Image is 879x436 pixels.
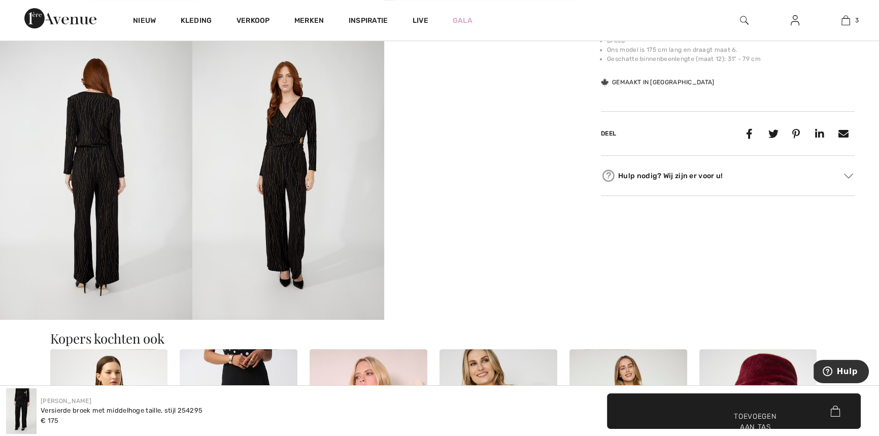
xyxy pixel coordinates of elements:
font: Deel [601,130,616,137]
font: Kopers kochten ook [50,329,164,347]
a: Merken [294,16,324,27]
a: Verkoop [236,16,270,27]
img: Versierde broek met middelhoge taille, stijl 254295 [6,388,37,434]
font: Hulp nodig? Wij zijn er voor u! [618,172,723,180]
a: [PERSON_NAME] [41,397,91,405]
img: Bag.svg [830,406,840,417]
font: Geschatte binnenbeenlengte (maat 12): 31" - 79 cm [607,55,761,62]
font: Toevoegen aan tas [734,411,776,432]
font: € 175 [41,417,59,424]
font: Merken [294,16,324,25]
a: Aanmelden [783,14,807,27]
font: Live [413,16,428,25]
img: Mijn tas [841,14,850,26]
font: 3 [855,17,859,24]
img: Mijn gegevens [791,14,799,26]
img: Versierde broek met middelhoge taille, stijl 254295.4 [192,31,385,320]
img: 1ère Avenue [24,8,96,28]
a: Live [413,15,428,26]
a: Kleding [181,16,212,27]
font: Nieuw [133,16,156,25]
font: Ons model is 175 cm lang en draagt ​​maat 6. [607,46,737,53]
font: Verkoop [236,16,270,25]
font: Gala [453,16,472,25]
font: Kleding [181,16,212,25]
font: Versierde broek met middelhoge taille, stijl 254295 [41,407,202,414]
a: 3 [821,14,870,26]
a: Nieuw [133,16,156,27]
iframe: Opent een widget waar u meer informatie kunt vinden [814,360,869,385]
img: Arrow2.svg [844,174,853,179]
a: Gala [453,15,472,26]
img: zoek op de website [740,14,749,26]
font: Gemaakt in [GEOGRAPHIC_DATA] [612,79,714,86]
font: Inspiratie [349,16,388,25]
